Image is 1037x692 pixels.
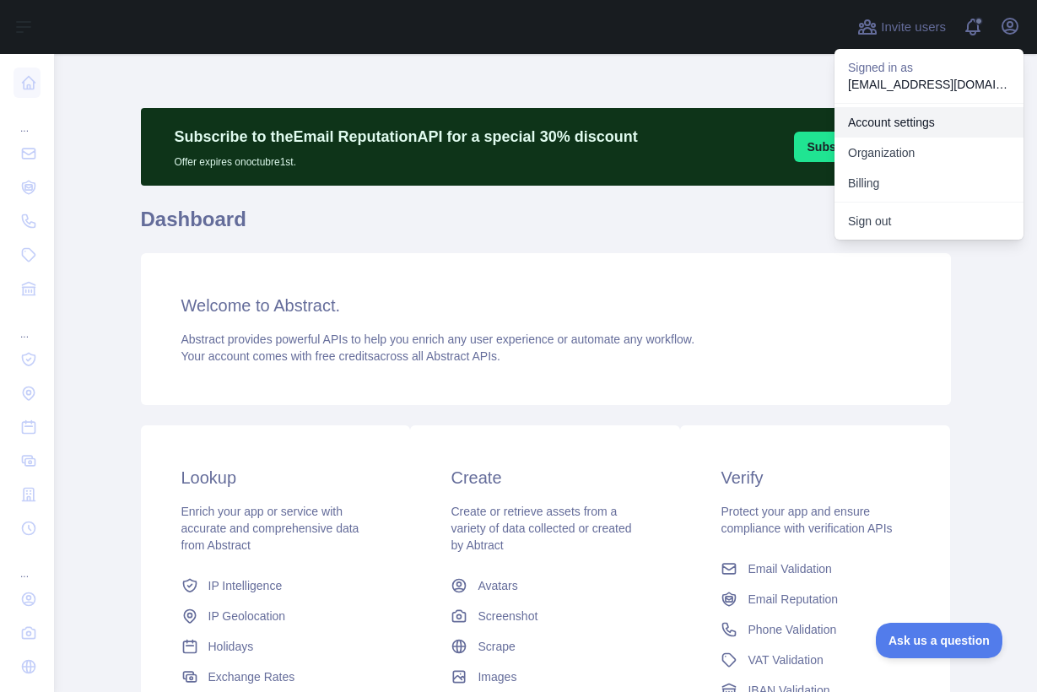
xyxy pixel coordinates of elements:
[451,466,640,489] h3: Create
[478,638,515,655] span: Scrape
[834,138,1023,168] a: Organization
[748,560,831,577] span: Email Validation
[14,101,41,135] div: ...
[14,547,41,581] div: ...
[714,584,916,614] a: Email Reputation
[208,608,286,624] span: IP Geolocation
[181,349,500,363] span: Your account comes with across all Abstract APIs.
[316,349,374,363] span: free credits
[181,505,359,552] span: Enrich your app or service with accurate and comprehensive data from Abstract
[181,294,910,317] h3: Welcome to Abstract.
[834,206,1023,236] button: Sign out
[444,601,646,631] a: Screenshot
[834,107,1023,138] a: Account settings
[175,570,377,601] a: IP Intelligence
[748,591,838,608] span: Email Reputation
[794,132,921,162] button: Subscribe [DATE]
[181,466,370,489] h3: Lookup
[714,645,916,675] a: VAT Validation
[175,125,638,149] p: Subscribe to the Email Reputation API for a special 30 % discount
[175,601,377,631] a: IP Geolocation
[444,662,646,692] a: Images
[876,623,1003,658] iframe: Toggle Customer Support
[181,332,695,346] span: Abstract provides powerful APIs to help you enrich any user experience or automate any workflow.
[208,577,283,594] span: IP Intelligence
[848,76,1010,93] p: [EMAIL_ADDRESS][DOMAIN_NAME]
[721,505,892,535] span: Protect your app and ensure compliance with verification APIs
[714,554,916,584] a: Email Validation
[444,570,646,601] a: Avatars
[748,651,823,668] span: VAT Validation
[208,638,254,655] span: Holidays
[444,631,646,662] a: Scrape
[175,149,638,169] p: Offer expires on octubre 1st.
[14,307,41,341] div: ...
[721,466,910,489] h3: Verify
[854,14,949,41] button: Invite users
[834,168,1023,198] button: Billing
[478,608,537,624] span: Screenshot
[748,621,836,638] span: Phone Validation
[451,505,631,552] span: Create or retrieve assets from a variety of data collected or created by Abtract
[848,59,1010,76] p: Signed in as
[478,577,517,594] span: Avatars
[175,631,377,662] a: Holidays
[881,18,946,37] span: Invite users
[478,668,516,685] span: Images
[208,668,295,685] span: Exchange Rates
[714,614,916,645] a: Phone Validation
[141,206,951,246] h1: Dashboard
[175,662,377,692] a: Exchange Rates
